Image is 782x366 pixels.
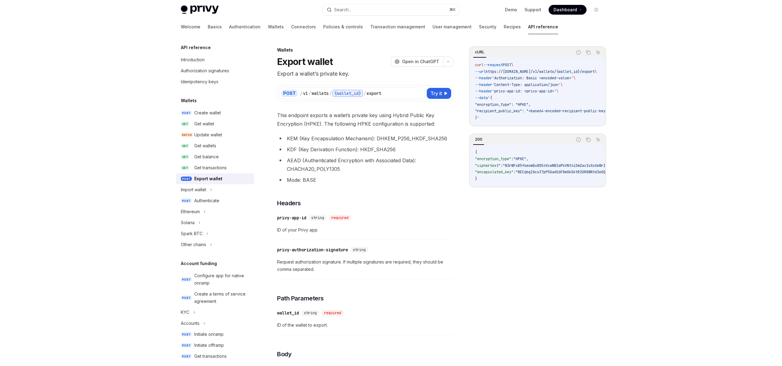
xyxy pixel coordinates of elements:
[554,7,577,13] span: Dashboard
[277,199,301,207] span: Headers
[505,7,517,13] a: Demo
[277,294,324,303] span: Path Parameters
[181,166,189,170] span: GET
[176,118,254,129] a: GETGet wallet
[475,76,492,81] span: --header
[488,95,492,100] span: '{
[181,97,197,104] h5: Wallets
[176,54,254,65] a: Introduction
[492,89,556,94] span: 'privy-app-id: <privy-app-id>'
[591,5,601,15] button: Toggle dark mode
[181,320,199,327] div: Accounts
[475,95,488,100] span: --data
[181,144,189,148] span: GET
[364,90,366,96] div: /
[277,226,453,234] span: ID of your Privy app.
[194,342,224,349] div: Initiate offramp
[181,122,189,126] span: GET
[492,76,573,81] span: 'Authorization: Basic <encoded-value>'
[194,272,250,287] div: Configure app for native onramp
[194,120,214,127] div: Get wallet
[367,90,381,96] div: export
[194,164,227,171] div: Get transactions
[595,69,597,74] span: \
[291,20,316,34] a: Connectors
[277,145,453,154] li: KDF (Key Derivation Function): HKDF_SHA256
[475,163,501,168] span: "ciphertext"
[391,56,443,67] button: Open in ChatGPT
[181,78,218,85] div: Idempotency keys
[277,47,453,53] div: Wallets
[329,215,351,221] div: required
[176,107,254,118] a: POSTCreate wallet
[181,111,192,115] span: POST
[526,156,528,161] span: ,
[573,76,576,81] span: \
[475,150,477,155] span: {
[473,48,486,56] div: cURL
[277,70,453,78] p: Export a wallet’s private key.
[181,133,193,137] span: PATCH
[475,115,479,120] span: }'
[475,82,492,87] span: --header
[277,156,453,173] li: AEAD (Authenticated Encryption with Associated Data): CHACHA20_POLY1305
[304,310,317,315] span: string
[433,20,472,34] a: User management
[277,176,453,184] li: Mode: BASE
[268,20,284,34] a: Wallets
[311,215,324,220] span: string
[176,173,254,184] a: POSTExport wallet
[322,310,344,316] div: required
[181,296,192,300] span: POST
[277,258,453,273] span: Request authorization signature. If multiple signatures are required, they should be comma separa...
[194,153,219,160] div: Get balance
[300,90,302,96] div: /
[194,109,221,117] div: Create wallet
[561,82,563,87] span: \
[575,48,583,56] button: Report incorrect code
[176,351,254,362] a: POSTGet transactions
[176,195,254,206] a: POSTAuthenticate
[475,89,492,94] span: --header
[181,354,192,359] span: POST
[181,343,192,348] span: POST
[181,230,203,237] div: Spark BTC
[556,89,558,94] span: \
[473,136,484,143] div: 200
[181,186,206,193] div: Import wallet
[584,136,592,144] button: Copy the contents from the code block
[486,69,595,74] span: https://[DOMAIN_NAME]/v1/wallets/{wallet_id}/export
[176,65,254,76] a: Authorization signatures
[176,329,254,340] a: POSTInitiate onramp
[516,170,708,174] span: "BECqbgIAcs3TpP5GadS6F8mXkSktR2DR8WNtd3e0Qcy7PpoRHEygpzjFWttntS+SEM3VSr4Thewh18ZP9chseLE="
[194,331,224,338] div: Initiate onramp
[513,156,526,161] span: "HPKE"
[229,20,261,34] a: Authentication
[176,151,254,162] a: GETGet balance
[503,163,644,168] span: "N3rWFx85foeomDu8054VcwNBIwPkVNt4i5m2av1sXsXeWrIicVGwutFist12MmnI"
[194,142,216,149] div: Get wallets
[475,69,486,74] span: --url
[176,162,254,173] a: GETGet transactions
[281,90,298,97] div: POST
[323,20,363,34] a: Policies & controls
[513,170,516,174] span: :
[370,20,425,34] a: Transaction management
[475,176,477,181] span: }
[309,90,311,96] div: /
[549,5,586,15] a: Dashboard
[524,7,541,13] a: Support
[312,90,329,96] div: wallets
[181,332,192,337] span: POST
[194,197,219,204] div: Authenticate
[594,48,602,56] button: Ask AI
[176,289,254,307] a: POSTCreate a terms of service agreement
[511,63,513,67] span: \
[427,88,451,99] button: Try it
[584,48,592,56] button: Copy the contents from the code block
[181,5,219,14] img: light logo
[181,56,205,63] div: Introduction
[277,111,453,128] span: This endpoint exports a wallet’s private key using Hybrid Public Key Encryption (HPKE). The follo...
[402,59,439,65] span: Open in ChatGPT
[334,6,351,13] div: Search...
